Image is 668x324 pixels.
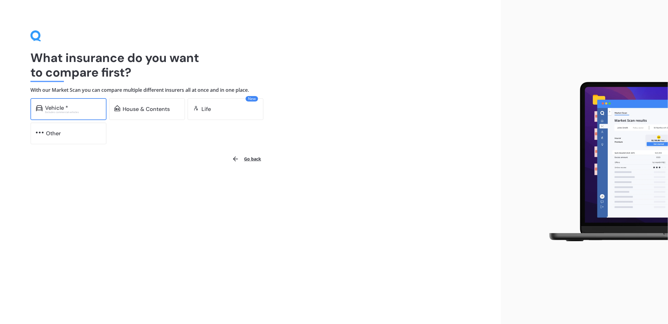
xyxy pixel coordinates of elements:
img: car.f15378c7a67c060ca3f3.svg [36,105,43,111]
img: other.81dba5aafe580aa69f38.svg [36,129,44,136]
h1: What insurance do you want to compare first? [30,50,470,80]
div: Excludes commercial vehicles [45,111,101,113]
div: House & Contents [123,106,170,112]
div: Life [201,106,211,112]
img: laptop.webp [540,78,668,246]
h4: With our Market Scan you can compare multiple different insurers all at once and in one place. [30,87,470,93]
img: life.f720d6a2d7cdcd3ad642.svg [193,105,199,111]
button: Go back [228,152,265,166]
div: Other [46,130,61,136]
span: New [246,96,258,102]
img: home-and-contents.b802091223b8502ef2dd.svg [114,105,120,111]
div: Vehicle * [45,105,68,111]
